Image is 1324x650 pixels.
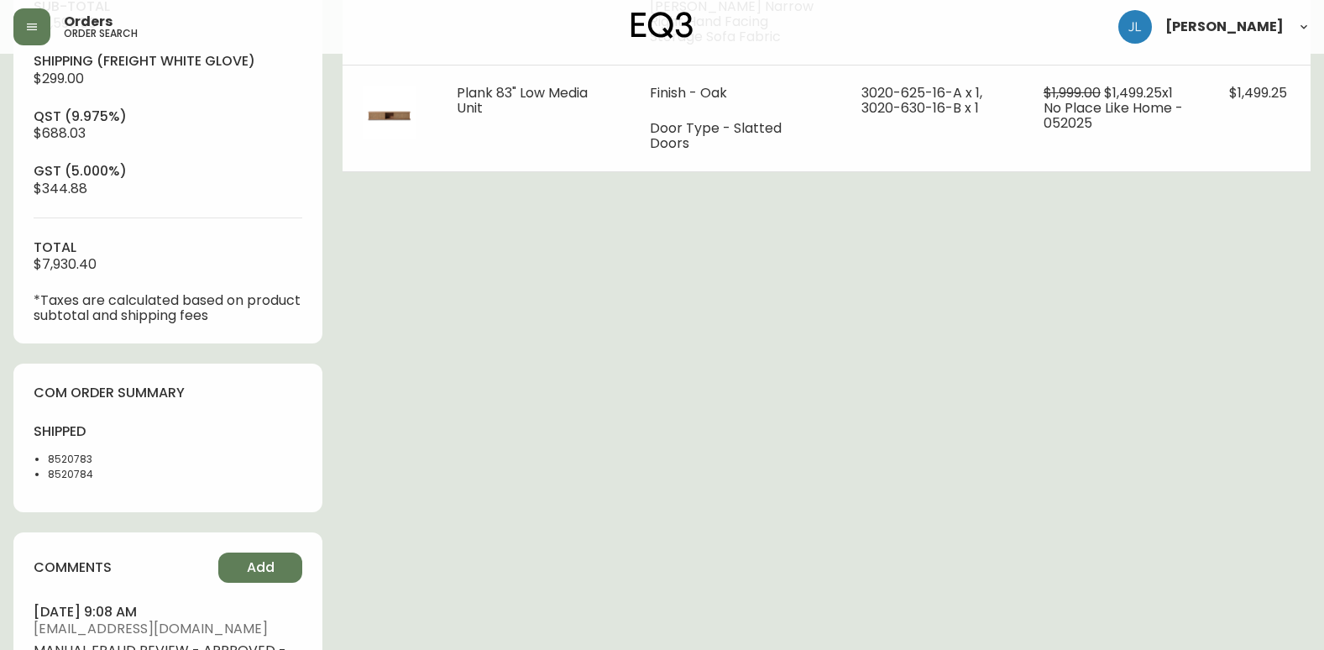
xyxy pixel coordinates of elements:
[48,452,158,467] li: 8520783
[34,162,302,181] h4: gst (5.000%)
[1104,83,1173,102] span: $1,499.25 x 1
[64,29,138,39] h5: order search
[34,422,158,441] h4: shipped
[34,239,302,257] h4: total
[1044,83,1101,102] span: $1,999.00
[34,558,112,577] h4: comments
[34,69,84,88] span: $299.00
[861,83,982,118] span: 3020-625-16-A x 1, 3020-630-16-B x 1
[34,384,302,402] h4: com order summary
[247,558,275,577] span: Add
[363,86,416,139] img: 41a4d640-42b6-4b5d-b252-08eb53410f4fOptional[plank-cane-low-large-oak-media-unit].jpg
[64,15,113,29] span: Orders
[1165,20,1284,34] span: [PERSON_NAME]
[1044,98,1183,133] span: No Place Like Home - 052025
[48,467,158,482] li: 8520784
[650,121,821,151] li: Door Type - Slatted Doors
[650,86,821,101] li: Finish - Oak
[1118,10,1152,44] img: 1c9c23e2a847dab86f8017579b61559c
[218,553,302,583] button: Add
[34,52,302,71] h4: Shipping ( Freight White Glove )
[457,83,588,118] span: Plank 83" Low Media Unit
[34,107,302,126] h4: qst (9.975%)
[34,123,86,143] span: $688.03
[34,179,87,198] span: $344.88
[34,603,302,621] h4: [DATE] 9:08 am
[34,621,302,637] span: [EMAIL_ADDRESS][DOMAIN_NAME]
[34,293,302,323] p: *Taxes are calculated based on product subtotal and shipping fees
[631,12,693,39] img: logo
[34,254,97,274] span: $7,930.40
[1229,83,1287,102] span: $1,499.25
